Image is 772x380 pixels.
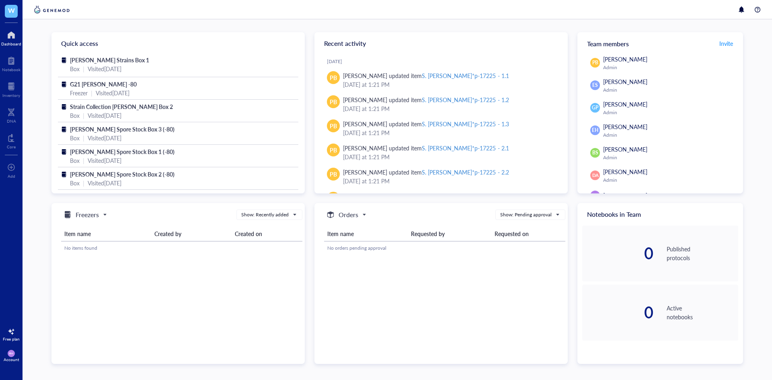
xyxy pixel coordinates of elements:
[577,32,743,55] div: Team members
[343,119,509,128] div: [PERSON_NAME] updated item
[70,170,175,178] span: [PERSON_NAME] Spore Stock Box 2 (-80)
[343,71,509,80] div: [PERSON_NAME] updated item
[330,73,337,82] span: PB
[321,140,561,164] a: PB[PERSON_NAME] updated itemS. [PERSON_NAME]*p-17225 - 2.1[DATE] at 1:21 PM
[70,80,137,88] span: G21 [PERSON_NAME] -80
[324,226,408,241] th: Item name
[8,5,15,15] span: W
[330,170,337,179] span: PB
[314,32,568,55] div: Recent activity
[70,56,149,64] span: [PERSON_NAME] Strains Box 1
[70,103,173,111] span: Strain Collection [PERSON_NAME] Box 2
[321,92,561,116] a: PB[PERSON_NAME] updated itemS. [PERSON_NAME]*p-17225 - 1.2[DATE] at 1:21 PM
[70,88,88,97] div: Freezer
[343,104,555,113] div: [DATE] at 1:21 PM
[7,131,16,149] a: Core
[8,174,15,179] div: Add
[592,127,598,134] span: EH
[603,64,735,71] div: Admin
[343,152,555,161] div: [DATE] at 1:21 PM
[592,149,598,156] span: BS
[88,179,121,187] div: Visited [DATE]
[603,132,735,138] div: Admin
[96,88,129,97] div: Visited [DATE]
[422,144,509,152] div: S. [PERSON_NAME]*p-17225 - 2.1
[603,177,735,183] div: Admin
[667,304,738,321] div: Active notebooks
[422,96,509,104] div: S. [PERSON_NAME]*p-17225 - 1.2
[330,121,337,130] span: PB
[603,191,647,199] span: [PERSON_NAME]
[51,32,305,55] div: Quick access
[70,125,175,133] span: [PERSON_NAME] Spore Stock Box 3 (-80)
[7,119,16,123] div: DNA
[422,72,509,80] div: S. [PERSON_NAME]*p-17225 - 1.1
[2,93,20,98] div: Inventory
[343,144,509,152] div: [PERSON_NAME] updated item
[83,134,84,142] div: |
[321,116,561,140] a: PB[PERSON_NAME] updated itemS. [PERSON_NAME]*p-17225 - 1.3[DATE] at 1:21 PM
[32,5,72,14] img: genemod-logo
[232,226,302,241] th: Created on
[500,211,552,218] div: Show: Pending approval
[603,145,647,153] span: [PERSON_NAME]
[70,156,80,165] div: Box
[603,78,647,86] span: [PERSON_NAME]
[343,128,555,137] div: [DATE] at 1:21 PM
[2,80,20,98] a: Inventory
[70,64,80,73] div: Box
[603,87,735,93] div: Admin
[577,203,743,226] div: Notebooks in Team
[667,244,738,262] div: Published protocols
[241,211,289,218] div: Show: Recently added
[582,304,654,320] div: 0
[88,134,121,142] div: Visited [DATE]
[61,226,151,241] th: Item name
[339,210,358,220] h5: Orders
[70,111,80,120] div: Box
[70,134,80,142] div: Box
[603,100,647,108] span: [PERSON_NAME]
[70,179,80,187] div: Box
[327,244,562,252] div: No orders pending approval
[1,29,21,46] a: Dashboard
[64,244,299,252] div: No items found
[2,54,21,72] a: Notebook
[719,39,733,47] span: Invite
[422,120,509,128] div: S. [PERSON_NAME]*p-17225 - 1.3
[83,64,84,73] div: |
[592,59,598,66] span: PB
[4,357,19,362] div: Account
[9,352,13,355] span: BW
[88,156,121,165] div: Visited [DATE]
[592,104,598,111] span: GP
[719,37,733,50] button: Invite
[603,55,647,63] span: [PERSON_NAME]
[592,193,599,198] span: BW
[491,226,565,241] th: Requested on
[321,164,561,189] a: PB[PERSON_NAME] updated itemS. [PERSON_NAME]*p-17225 - 2.2[DATE] at 1:21 PM
[582,245,654,261] div: 0
[83,156,84,165] div: |
[7,144,16,149] div: Core
[408,226,491,241] th: Requested by
[83,111,84,120] div: |
[330,97,337,106] span: PB
[1,41,21,46] div: Dashboard
[603,123,647,131] span: [PERSON_NAME]
[343,80,555,89] div: [DATE] at 1:21 PM
[2,67,21,72] div: Notebook
[343,177,555,185] div: [DATE] at 1:21 PM
[76,210,99,220] h5: Freezers
[422,168,509,176] div: S. [PERSON_NAME]*p-17225 - 2.2
[151,226,232,241] th: Created by
[321,68,561,92] a: PB[PERSON_NAME] updated itemS. [PERSON_NAME]*p-17225 - 1.1[DATE] at 1:21 PM
[83,179,84,187] div: |
[343,95,509,104] div: [PERSON_NAME] updated item
[603,168,647,176] span: [PERSON_NAME]
[88,64,121,73] div: Visited [DATE]
[88,111,121,120] div: Visited [DATE]
[330,146,337,154] span: PB
[603,154,735,161] div: Admin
